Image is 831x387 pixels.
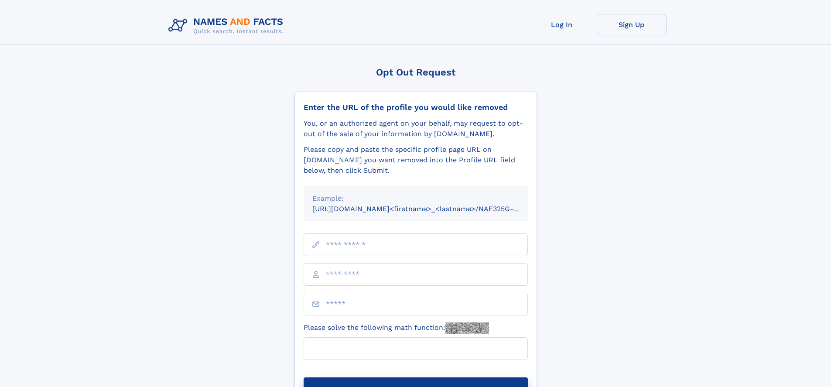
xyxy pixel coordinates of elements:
[304,118,528,139] div: You, or an authorized agent on your behalf, may request to opt-out of the sale of your informatio...
[312,193,519,204] div: Example:
[527,14,597,35] a: Log In
[304,103,528,112] div: Enter the URL of the profile you would like removed
[165,14,291,38] img: Logo Names and Facts
[304,144,528,176] div: Please copy and paste the specific profile page URL on [DOMAIN_NAME] you want removed into the Pr...
[294,67,537,78] div: Opt Out Request
[312,205,544,213] small: [URL][DOMAIN_NAME]<firstname>_<lastname>/NAF325G-xxxxxxxx
[304,322,489,334] label: Please solve the following math function:
[597,14,667,35] a: Sign Up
